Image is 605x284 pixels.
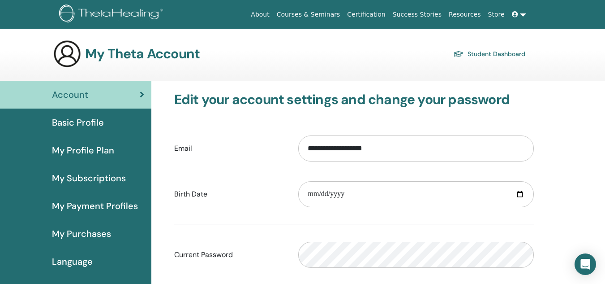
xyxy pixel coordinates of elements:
[52,144,114,157] span: My Profile Plan
[167,186,292,203] label: Birth Date
[52,227,111,240] span: My Purchases
[273,6,344,23] a: Courses & Seminars
[389,6,445,23] a: Success Stories
[453,48,525,60] a: Student Dashboard
[52,199,138,213] span: My Payment Profiles
[53,39,82,68] img: generic-user-icon.jpg
[52,171,126,185] span: My Subscriptions
[575,253,596,275] div: Open Intercom Messenger
[343,6,389,23] a: Certification
[52,88,88,101] span: Account
[485,6,508,23] a: Store
[85,46,200,62] h3: My Theta Account
[247,6,273,23] a: About
[453,50,464,58] img: graduation-cap.svg
[52,255,93,268] span: Language
[167,246,292,263] label: Current Password
[59,4,166,25] img: logo.png
[52,116,104,129] span: Basic Profile
[174,92,534,108] h3: Edit your account settings and change your password
[445,6,485,23] a: Resources
[167,140,292,157] label: Email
